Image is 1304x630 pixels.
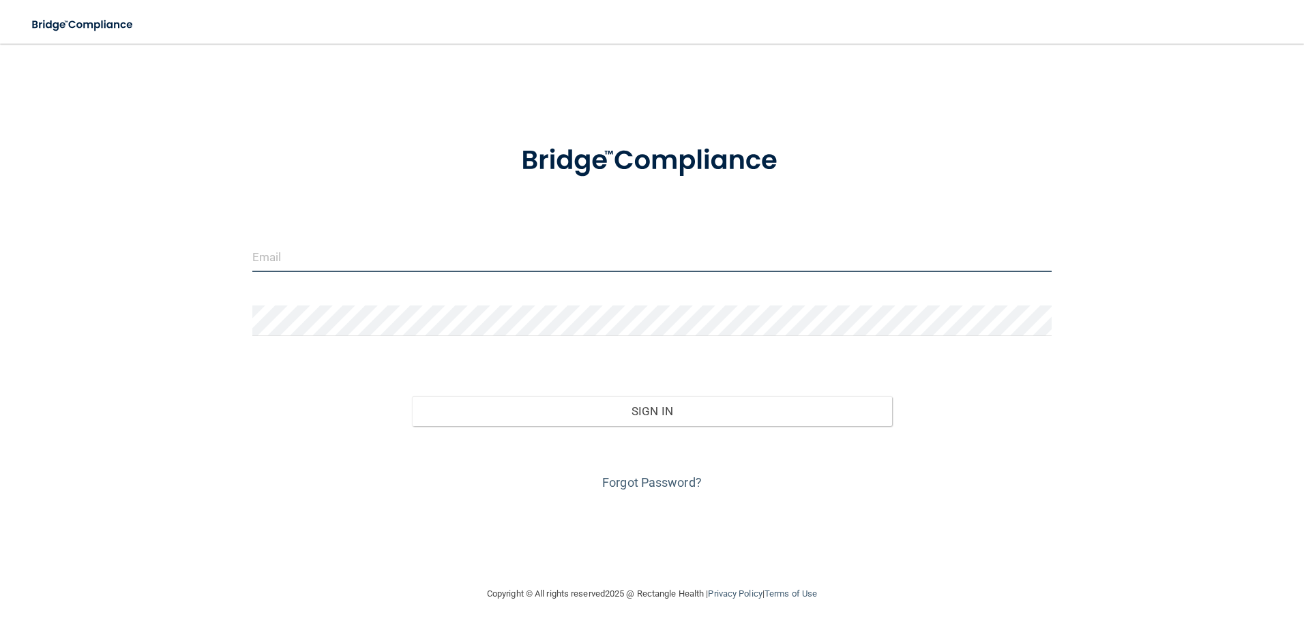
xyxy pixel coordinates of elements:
[602,475,702,490] a: Forgot Password?
[708,588,762,599] a: Privacy Policy
[765,588,817,599] a: Terms of Use
[493,125,811,196] img: bridge_compliance_login_screen.278c3ca4.svg
[412,396,892,426] button: Sign In
[20,11,146,39] img: bridge_compliance_login_screen.278c3ca4.svg
[252,241,1052,272] input: Email
[403,572,901,616] div: Copyright © All rights reserved 2025 @ Rectangle Health | |
[1033,249,1050,265] keeper-lock: Open Keeper Popup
